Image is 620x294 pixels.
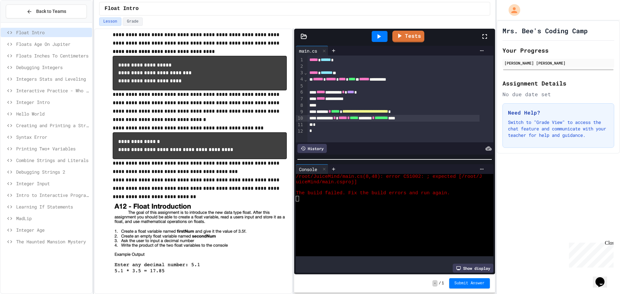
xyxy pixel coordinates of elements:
a: Tests [392,31,424,42]
div: Chat with us now!Close [3,3,45,41]
span: Debugging Strings 2 [16,168,89,175]
div: Show display [453,264,493,273]
iframe: chat widget [593,268,614,288]
h1: Mrs. Bee's Coding Camp [502,26,588,35]
div: 8 [296,102,304,109]
span: Combine Strings and Literals [16,157,89,164]
div: 10 [296,115,304,122]
span: Fold line [304,77,307,82]
span: uiceMind/main.csproj] [296,179,357,185]
button: Back to Teams [6,5,87,18]
div: 4 [296,76,304,83]
span: MadLip [16,215,89,222]
div: 3 [296,70,304,76]
p: Switch to "Grade View" to access the chat feature and communicate with your teacher for help and ... [508,119,609,138]
span: Learning If Statements [16,203,89,210]
span: Submit Answer [454,281,485,286]
div: 6 [296,89,304,96]
span: Integer Intro [16,99,89,106]
span: / [439,281,441,286]
div: My Account [502,3,522,17]
button: Submit Answer [449,278,490,289]
span: /root/JuiceMind/main.cs(8,48): error CS1002: ; expected [/root/J [296,174,482,179]
span: Fold line [304,70,307,75]
span: Float Intro [105,5,139,13]
span: Back to Teams [36,8,66,15]
span: The Haunted Mansion Mystery [16,238,89,245]
span: - [432,280,437,287]
span: Floats Inches To Centimeters [16,52,89,59]
span: The build failed. Fix the build errors and run again. [296,190,450,196]
div: 7 [296,96,304,102]
span: Debugging Integers [16,64,89,71]
iframe: chat widget [566,240,614,268]
div: main.cs [296,47,320,54]
div: History [297,144,327,153]
div: 2 [296,63,304,70]
button: Grade [123,17,143,26]
div: 1 [296,57,304,63]
div: No due date set [502,90,614,98]
span: Integer Input [16,180,89,187]
span: Float Intro [16,29,89,36]
div: 11 [296,122,304,128]
span: Hello World [16,110,89,117]
div: main.cs [296,46,328,56]
span: Interactive Practice - Who Are You? [16,87,89,94]
span: Intro to Interactive Programs [16,192,89,198]
h2: Your Progress [502,46,614,55]
h3: Need Help? [508,109,609,117]
span: Syntax Error [16,134,89,140]
span: 1 [442,281,444,286]
h2: Assignment Details [502,79,614,88]
button: Lesson [99,17,121,26]
div: [PERSON_NAME] [PERSON_NAME] [504,60,612,66]
span: Floats Age On Jupiter [16,41,89,47]
div: Console [296,164,328,174]
span: Creating and Printing a String Variable [16,122,89,129]
div: Console [296,166,320,173]
span: Integer Age [16,227,89,233]
div: 5 [296,83,304,89]
div: 12 [296,128,304,135]
span: Integers Stats and Leveling [16,76,89,82]
span: Printing Two+ Variables [16,145,89,152]
div: 9 [296,109,304,115]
